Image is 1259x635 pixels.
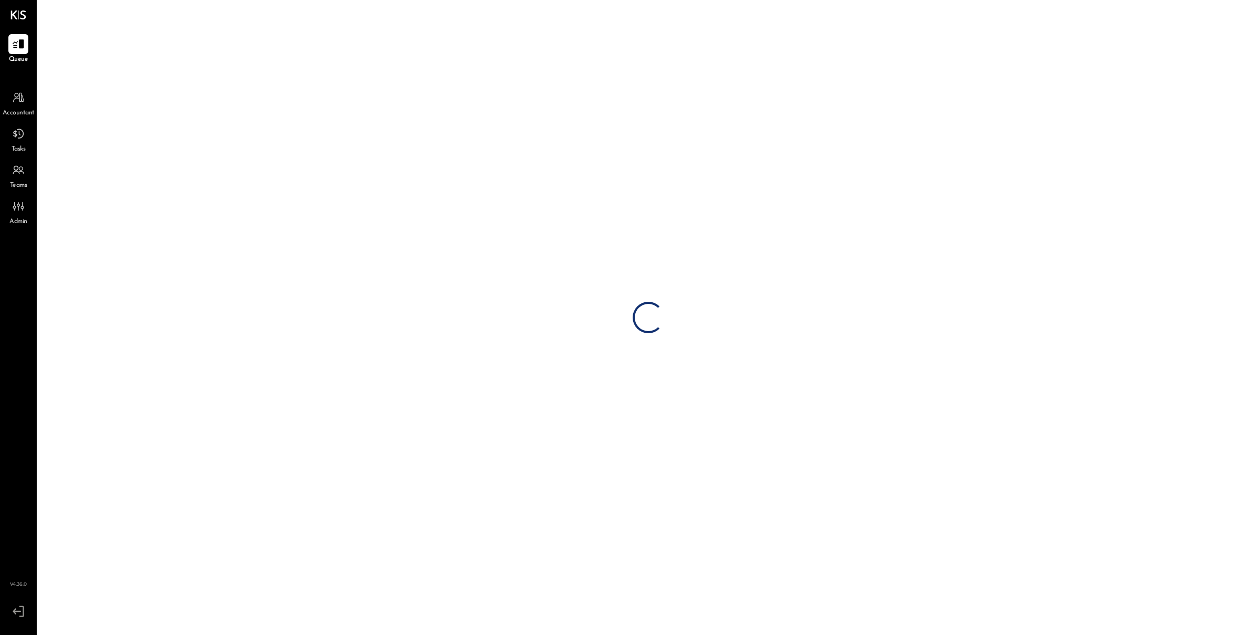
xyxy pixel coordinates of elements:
span: Queue [9,55,28,65]
span: Tasks [12,145,26,154]
a: Admin [1,196,36,227]
span: Accountant [3,109,35,118]
a: Queue [1,34,36,65]
a: Teams [1,160,36,190]
a: Accountant [1,88,36,118]
span: Teams [10,181,27,190]
a: Tasks [1,124,36,154]
span: Admin [9,217,27,227]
